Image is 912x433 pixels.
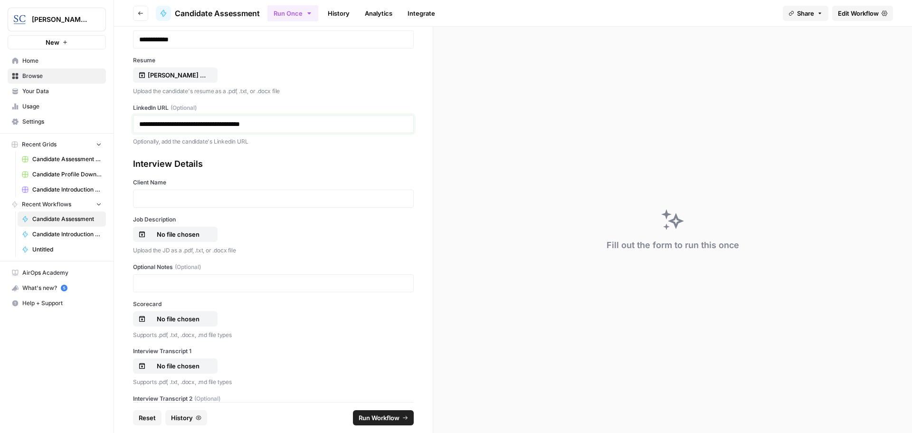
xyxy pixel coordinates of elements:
[267,5,318,21] button: Run Once
[22,299,102,308] span: Help + Support
[832,6,893,21] a: Edit Workflow
[353,410,414,425] button: Run Workflow
[133,358,218,374] button: No file chosen
[133,347,414,356] label: Interview Transcript 1
[32,185,102,194] span: Candidate Introduction Download Sheet
[133,395,414,403] label: Interview Transcript 2
[8,281,105,295] div: What's new?
[32,230,102,239] span: Candidate Introduction and Profile
[18,242,106,257] a: Untitled
[359,6,398,21] a: Analytics
[133,246,414,255] p: Upload the JD as a .pdf, .txt, or .docx file
[133,137,414,146] p: Optionally, add the candidate's Linkedin URL
[133,178,414,187] label: Client Name
[797,9,814,18] span: Share
[11,11,28,28] img: Stanton Chase Nashville Logo
[8,137,106,152] button: Recent Grids
[8,197,106,212] button: Recent Workflows
[139,413,156,423] span: Reset
[165,410,207,425] button: History
[32,245,102,254] span: Untitled
[133,87,414,96] p: Upload the candidate's resume as a .pdf, .txt, or .docx file
[322,6,355,21] a: History
[133,377,414,387] p: Supports .pdf, .txt, .docx, .md file types
[148,361,209,371] p: No file chosen
[148,70,209,80] p: [PERSON_NAME] Resume2025.docx
[18,182,106,197] a: Candidate Introduction Download Sheet
[194,395,220,403] span: (Optional)
[133,311,218,327] button: No file chosen
[838,9,879,18] span: Edit Workflow
[133,215,414,224] label: Job Description
[8,84,106,99] a: Your Data
[18,227,106,242] a: Candidate Introduction and Profile
[133,67,218,83] button: [PERSON_NAME] Resume2025.docx
[8,280,106,296] button: What's new? 5
[8,8,106,31] button: Workspace: Stanton Chase Nashville
[22,140,57,149] span: Recent Grids
[8,68,106,84] a: Browse
[8,114,106,129] a: Settings
[171,413,193,423] span: History
[359,413,399,423] span: Run Workflow
[402,6,441,21] a: Integrate
[133,300,414,308] label: Scorecard
[32,15,89,24] span: [PERSON_NAME] [GEOGRAPHIC_DATA]
[18,152,106,167] a: Candidate Assessment Download Sheet
[22,117,102,126] span: Settings
[133,227,218,242] button: No file chosen
[133,263,414,271] label: Optional Notes
[18,212,106,227] a: Candidate Assessment
[32,155,102,164] span: Candidate Assessment Download Sheet
[133,56,414,65] label: Resume
[133,410,161,425] button: Reset
[22,72,102,80] span: Browse
[148,230,209,239] p: No file chosen
[32,215,102,223] span: Candidate Assessment
[18,167,106,182] a: Candidate Profile Download Sheet
[133,104,414,112] label: LinkedIn URL
[22,87,102,96] span: Your Data
[175,263,201,271] span: (Optional)
[148,314,209,324] p: No file chosen
[22,200,71,209] span: Recent Workflows
[8,296,106,311] button: Help + Support
[133,330,414,340] p: Supports .pdf, .txt, .docx, .md file types
[607,239,739,252] div: Fill out the form to run this once
[8,99,106,114] a: Usage
[8,53,106,68] a: Home
[61,285,67,291] a: 5
[22,102,102,111] span: Usage
[171,104,197,112] span: (Optional)
[133,157,414,171] div: Interview Details
[8,265,106,280] a: AirOps Academy
[32,170,102,179] span: Candidate Profile Download Sheet
[63,286,65,290] text: 5
[46,38,59,47] span: New
[22,57,102,65] span: Home
[8,35,106,49] button: New
[156,6,260,21] a: Candidate Assessment
[783,6,828,21] button: Share
[175,8,260,19] span: Candidate Assessment
[22,269,102,277] span: AirOps Academy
